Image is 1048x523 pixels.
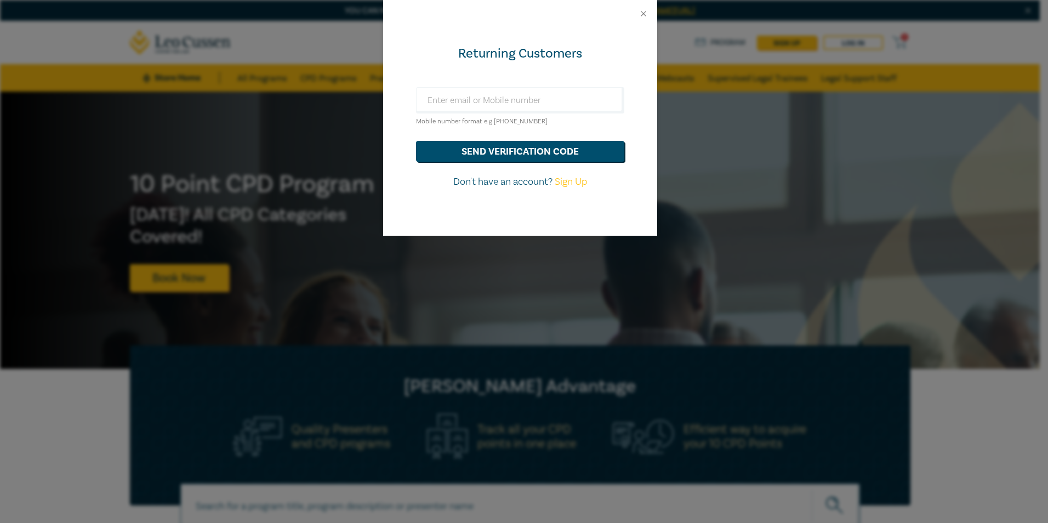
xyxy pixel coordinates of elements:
[416,45,624,62] div: Returning Customers
[555,175,587,188] a: Sign Up
[416,141,624,162] button: send verification code
[416,117,548,126] small: Mobile number format e.g [PHONE_NUMBER]
[416,175,624,189] p: Don't have an account?
[416,87,624,113] input: Enter email or Mobile number
[639,9,648,19] button: Close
